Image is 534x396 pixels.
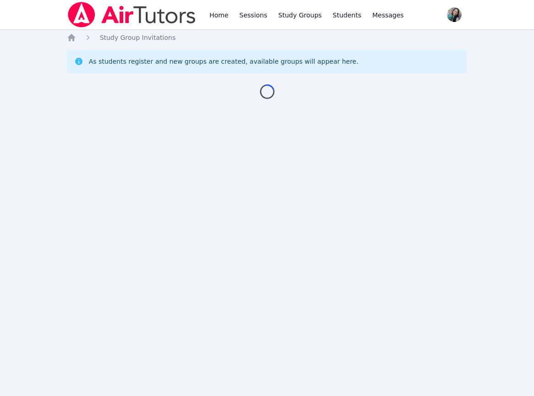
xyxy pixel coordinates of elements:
[372,11,404,20] span: Messages
[100,34,176,41] span: Study Group Invitations
[67,2,197,27] img: Air Tutors
[100,33,176,42] a: Study Group Invitations
[67,33,468,42] nav: Breadcrumb
[89,57,358,66] div: As students register and new groups are created, available groups will appear here.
